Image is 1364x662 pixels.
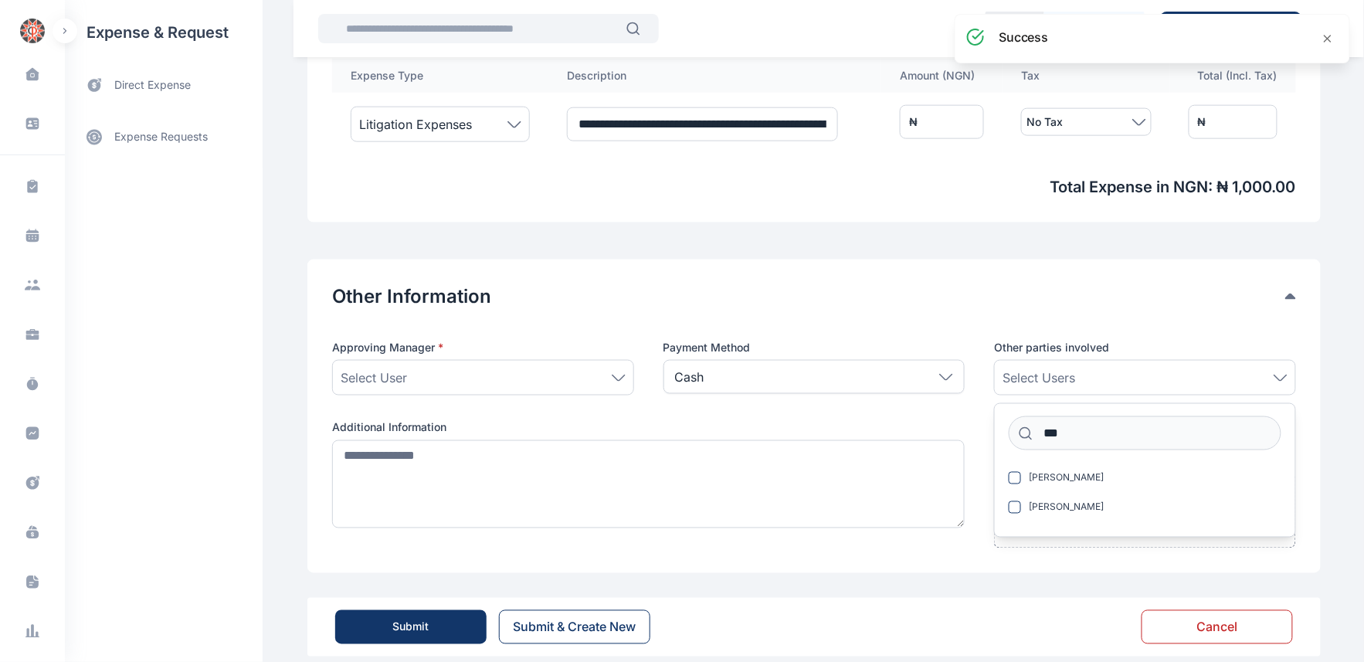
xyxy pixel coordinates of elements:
label: Additional Information [332,420,965,436]
button: Other Information [332,284,1285,309]
span: No Tax [1026,113,1063,131]
th: Description [548,59,881,93]
span: [PERSON_NAME] [1029,472,1104,484]
a: expense requests [65,118,263,155]
span: Other parties involved [994,340,1109,355]
button: Submit [335,610,487,644]
span: Select Users [1003,368,1075,387]
span: Approving Manager [332,340,443,355]
th: Amount ( NGN ) [881,59,1003,93]
div: ₦ [1198,114,1206,130]
div: expense requests [65,106,263,155]
div: Submit [393,620,429,635]
p: Cash [675,368,704,386]
h3: success [999,28,1049,46]
button: Cancel [1142,610,1293,644]
div: ₦ [909,114,918,130]
span: Total Expense in NGN : ₦ 1,000.00 [332,176,1296,198]
span: Litigation Expenses [359,115,472,134]
th: Expense Type [332,59,548,93]
a: direct expense [65,65,263,106]
span: [PERSON_NAME] [1029,501,1104,514]
span: Select User [341,368,407,387]
label: Payment Method [663,340,965,355]
span: direct expense [114,77,191,93]
button: Submit & Create New [499,610,650,644]
div: Other Information [332,284,1296,309]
